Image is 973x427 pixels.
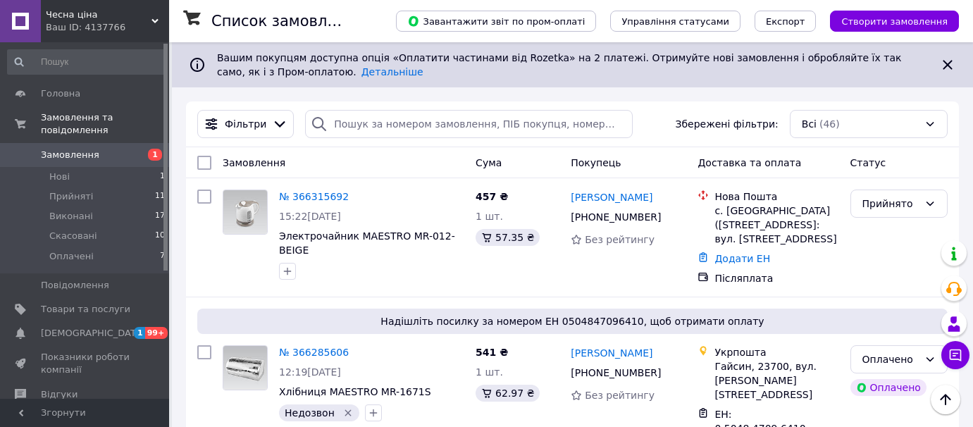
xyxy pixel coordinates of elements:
[850,379,926,396] div: Оплачено
[585,390,655,401] span: Без рейтингу
[819,118,840,130] span: (46)
[134,327,145,339] span: 1
[714,271,838,285] div: Післяплата
[407,15,585,27] span: Завантажити звіт по пром-оплаті
[816,15,959,26] a: Створити замовлення
[841,16,948,27] span: Створити замовлення
[223,190,267,234] img: Фото товару
[211,13,354,30] h1: Список замовлень
[585,234,655,245] span: Без рейтингу
[755,11,817,32] button: Експорт
[476,157,502,168] span: Cума
[568,363,664,383] div: [PHONE_NUMBER]
[714,204,838,246] div: с. [GEOGRAPHIC_DATA] ([STREET_ADDRESS]: вул. [STREET_ADDRESS]
[285,407,335,419] span: Недозвон
[571,190,652,204] a: [PERSON_NAME]
[41,149,99,161] span: Замовлення
[571,346,652,360] a: [PERSON_NAME]
[41,351,130,376] span: Показники роботи компанії
[862,352,919,367] div: Оплачено
[766,16,805,27] span: Експорт
[46,21,169,34] div: Ваш ID: 4137766
[342,407,354,419] svg: Видалити мітку
[802,117,817,131] span: Всі
[476,385,540,402] div: 62.97 ₴
[571,157,621,168] span: Покупець
[41,87,80,100] span: Головна
[361,66,423,78] a: Детальніше
[714,359,838,402] div: Гайсин, 23700, вул. [PERSON_NAME][STREET_ADDRESS]
[160,171,165,183] span: 1
[714,345,838,359] div: Укрпошта
[41,111,169,137] span: Замовлення та повідомлення
[675,117,778,131] span: Збережені фільтри:
[46,8,151,21] span: Чесна ціна
[223,345,268,390] a: Фото товару
[279,230,455,256] a: Электрочайник MAESTRO MR-012-BEIGE
[49,230,97,242] span: Скасовані
[714,253,770,264] a: Додати ЕН
[610,11,740,32] button: Управління статусами
[279,386,431,397] a: Хлібниця MAESTRO MR-1671S
[476,347,508,358] span: 541 ₴
[155,230,165,242] span: 10
[49,210,93,223] span: Виконані
[714,190,838,204] div: Нова Пошта
[49,250,94,263] span: Оплачені
[223,190,268,235] a: Фото товару
[305,110,632,138] input: Пошук за номером замовлення, ПІБ покупця, номером телефону, Email, номером накладної
[148,149,162,161] span: 1
[49,190,93,203] span: Прийняті
[621,16,729,27] span: Управління статусами
[41,327,145,340] span: [DEMOGRAPHIC_DATA]
[155,210,165,223] span: 17
[41,279,109,292] span: Повідомлення
[279,347,349,358] a: № 366285606
[160,250,165,263] span: 7
[41,303,130,316] span: Товари та послуги
[279,191,349,202] a: № 366315692
[203,314,942,328] span: Надішліть посилку за номером ЕН 0504847096410, щоб отримати оплату
[217,52,901,78] span: Вашим покупцям доступна опція «Оплатити частинами від Rozetka» на 2 платежі. Отримуйте нові замов...
[145,327,168,339] span: 99+
[7,49,166,75] input: Пошук
[931,385,960,414] button: Наверх
[279,211,341,222] span: 15:22[DATE]
[223,346,267,390] img: Фото товару
[698,157,801,168] span: Доставка та оплата
[223,157,285,168] span: Замовлення
[850,157,886,168] span: Статус
[225,117,266,131] span: Фільтри
[41,388,78,401] span: Відгуки
[396,11,596,32] button: Завантажити звіт по пром-оплаті
[568,207,664,227] div: [PHONE_NUMBER]
[476,229,540,246] div: 57.35 ₴
[476,191,508,202] span: 457 ₴
[279,366,341,378] span: 12:19[DATE]
[476,211,503,222] span: 1 шт.
[941,341,969,369] button: Чат з покупцем
[862,196,919,211] div: Прийнято
[830,11,959,32] button: Створити замовлення
[49,171,70,183] span: Нові
[476,366,503,378] span: 1 шт.
[155,190,165,203] span: 11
